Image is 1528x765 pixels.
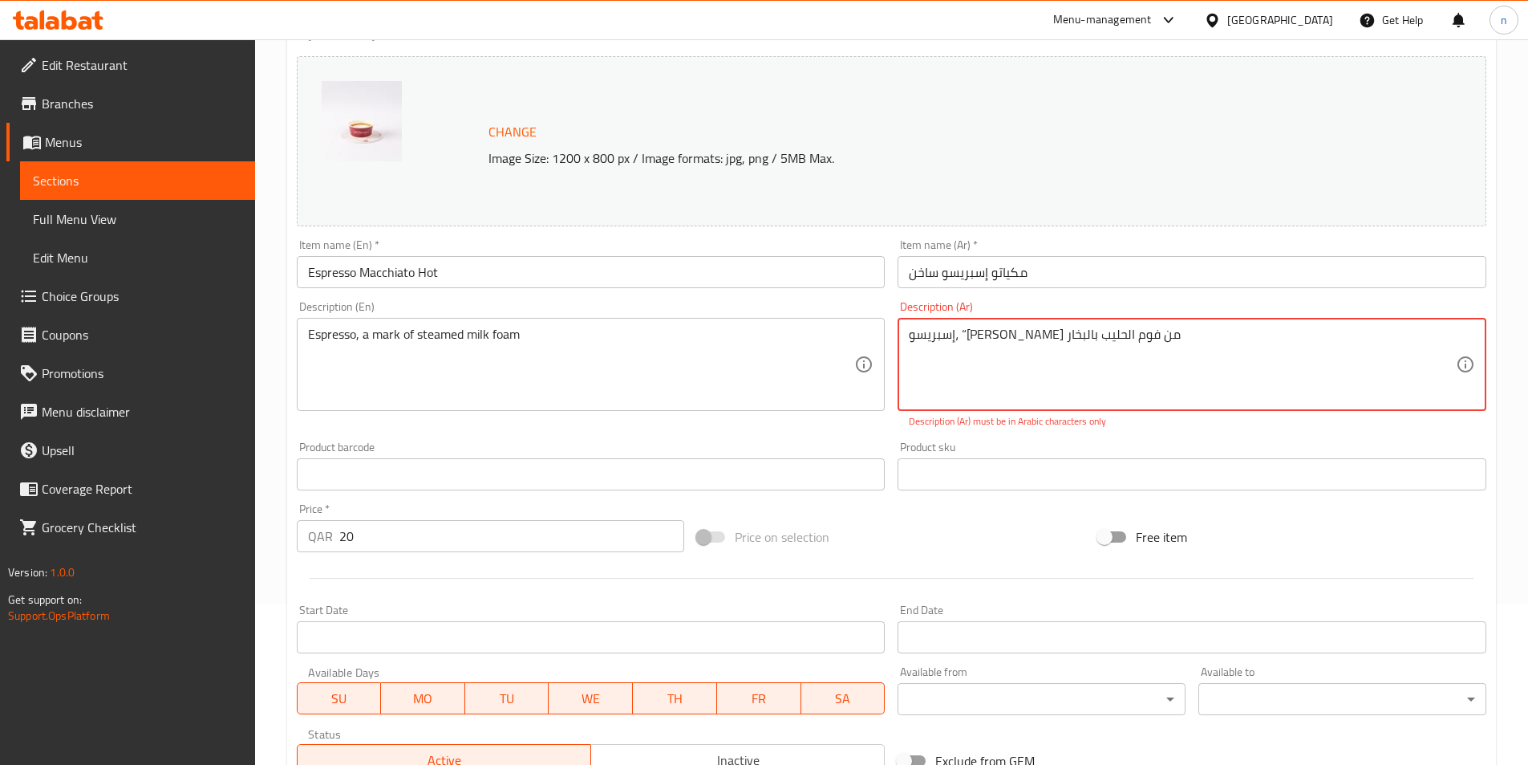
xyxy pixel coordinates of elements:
span: Branches [42,94,242,113]
span: Coverage Report [42,479,242,498]
a: Sections [20,161,255,200]
a: Branches [6,84,255,123]
span: Promotions [42,364,242,383]
span: Change [488,120,537,144]
span: TU [472,687,543,710]
span: Grocery Checklist [42,518,242,537]
span: Get support on: [8,589,82,610]
span: 1.0.0 [50,562,75,583]
button: Change [482,116,543,149]
a: Promotions [6,354,255,393]
span: Full Menu View [33,210,242,229]
button: SA [801,682,886,714]
span: Upsell [42,441,242,460]
span: Coupons [42,325,242,344]
span: Free item [1136,527,1187,547]
input: Please enter product barcode [297,458,886,490]
span: TH [639,687,711,710]
textarea: Espresso, a mark of steamed milk foam [308,327,855,403]
a: Coupons [6,315,255,354]
button: MO [381,682,465,714]
span: Menus [45,132,242,152]
h2: Update Espresso Macchiato Hot [297,18,1486,43]
a: Menus [6,123,255,161]
a: Choice Groups [6,277,255,315]
a: Support.OpsPlatform [8,605,110,626]
span: WE [555,687,626,710]
span: FR [723,687,795,710]
span: MO [387,687,459,710]
p: QAR [308,527,333,546]
textarea: إسبريسو، “[PERSON_NAME] من فوم الحليب بالبخار [909,327,1456,403]
button: WE [549,682,633,714]
span: SU [304,687,375,710]
span: Sections [33,171,242,190]
button: FR [717,682,801,714]
input: Enter name Ar [898,256,1486,288]
div: [GEOGRAPHIC_DATA] [1227,11,1333,29]
span: Choice Groups [42,287,242,306]
input: Enter name En [297,256,886,288]
button: SU [297,682,382,714]
a: Menu disclaimer [6,393,255,431]
a: Edit Restaurant [6,46,255,84]
button: TU [465,682,549,714]
a: Edit Menu [20,238,255,277]
span: Edit Restaurant [42,55,242,75]
span: Price on selection [735,527,829,547]
button: TH [633,682,717,714]
a: Grocery Checklist [6,508,255,547]
img: Espresso_Macchiato638951519476543476.jpg [322,81,402,161]
span: n [1501,11,1507,29]
div: ​ [1198,683,1486,715]
p: Image Size: 1200 x 800 px / Image formats: jpg, png / 5MB Max. [482,149,1337,168]
div: ​ [898,683,1186,715]
a: Full Menu View [20,200,255,238]
p: Description (Ar) must be in Arabic characters only [909,414,1475,429]
div: Menu-management [1053,10,1152,30]
input: Please enter price [339,520,685,552]
span: SA [808,687,879,710]
span: Edit Menu [33,248,242,267]
a: Coverage Report [6,470,255,508]
span: Menu disclaimer [42,402,242,421]
span: Version: [8,562,47,583]
input: Please enter product sku [898,458,1486,490]
a: Upsell [6,431,255,470]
